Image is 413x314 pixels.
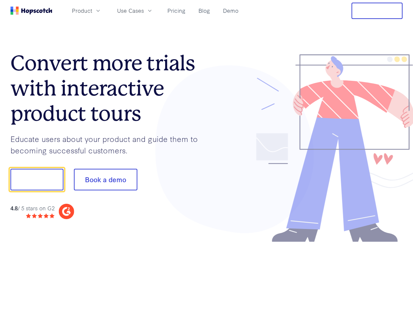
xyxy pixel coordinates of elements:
[220,5,241,16] a: Demo
[10,204,55,212] div: / 5 stars on G2
[10,133,207,156] p: Educate users about your product and guide them to becoming successful customers.
[74,169,137,190] button: Book a demo
[10,204,18,212] strong: 4.8
[68,5,105,16] button: Product
[10,7,52,15] a: Home
[117,7,144,15] span: Use Cases
[165,5,188,16] a: Pricing
[113,5,157,16] button: Use Cases
[10,169,63,190] button: Show me!
[352,3,403,19] button: Free Trial
[196,5,213,16] a: Blog
[72,7,92,15] span: Product
[10,51,207,126] h1: Convert more trials with interactive product tours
